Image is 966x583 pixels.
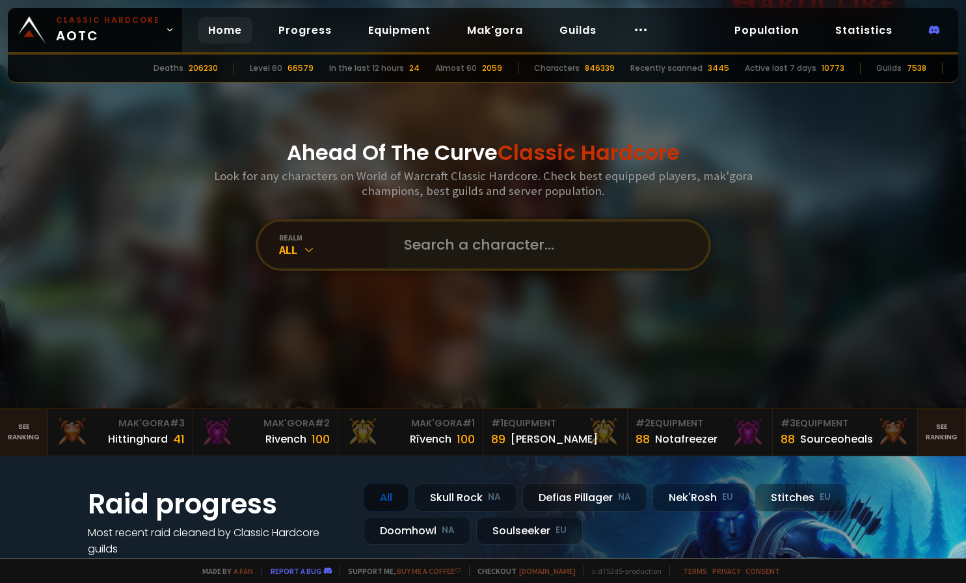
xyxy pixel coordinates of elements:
a: Report a bug [271,566,321,576]
div: 10773 [822,62,844,74]
div: Rîvench [410,431,451,447]
span: Made by [195,566,253,576]
div: All [279,242,388,257]
div: Sourceoheals [800,431,873,447]
div: Mak'Gora [201,417,330,430]
div: 88 [636,430,650,448]
span: # 1 [491,417,503,430]
span: v. d752d5 - production [584,566,662,576]
span: # 2 [636,417,651,430]
div: 7538 [907,62,926,74]
input: Search a character... [396,222,693,268]
a: Progress [268,17,342,44]
a: Privacy [712,566,740,576]
span: Support me, [340,566,461,576]
div: realm [279,233,388,242]
div: Equipment [491,417,620,430]
div: 100 [457,430,475,448]
a: Classic HardcoreAOTC [8,8,182,52]
a: [DOMAIN_NAME] [519,566,576,576]
span: AOTC [56,14,160,45]
small: NA [442,524,455,537]
h1: Raid progress [88,484,348,525]
a: #1Equipment89[PERSON_NAME] [483,409,628,456]
a: #3Equipment88Sourceoheals [773,409,918,456]
span: # 3 [170,417,185,430]
a: Statistics [825,17,903,44]
small: EU [820,491,831,504]
div: Recently scanned [630,62,703,74]
div: 41 [173,430,185,448]
div: Guilds [876,62,902,74]
div: Mak'Gora [346,417,475,430]
small: EU [722,491,733,504]
a: Population [724,17,809,44]
div: Doomhowl [364,517,471,545]
div: All [364,484,409,512]
div: Nek'Rosh [652,484,749,512]
a: Terms [683,566,707,576]
span: # 3 [781,417,796,430]
div: 89 [491,430,505,448]
span: Checkout [469,566,576,576]
div: 66579 [288,62,314,74]
h3: Look for any characters on World of Warcraft Classic Hardcore. Check best equipped players, mak'g... [209,168,758,198]
div: Active last 7 days [745,62,816,74]
a: Home [198,17,252,44]
a: #2Equipment88Notafreezer [628,409,773,456]
a: Mak'Gora#3Hittinghard41 [48,409,193,456]
div: Deaths [154,62,183,74]
div: Equipment [636,417,764,430]
div: 100 [312,430,330,448]
div: 2059 [482,62,502,74]
a: Equipment [358,17,441,44]
div: 846339 [585,62,615,74]
div: In the last 12 hours [329,62,404,74]
div: 3445 [708,62,729,74]
a: Mak'Gora#1Rîvench100 [338,409,483,456]
div: Equipment [781,417,909,430]
span: Classic Hardcore [498,138,680,167]
div: 206230 [189,62,218,74]
div: Defias Pillager [522,484,647,512]
div: Skull Rock [414,484,517,512]
small: Classic Hardcore [56,14,160,26]
div: Level 60 [250,62,282,74]
div: Soulseeker [476,517,583,545]
small: NA [488,491,501,504]
span: # 1 [463,417,475,430]
div: 24 [409,62,420,74]
div: 88 [781,430,795,448]
div: Stitches [755,484,847,512]
h4: Most recent raid cleaned by Classic Hardcore guilds [88,525,348,557]
div: Notafreezer [655,431,718,447]
a: a fan [234,566,253,576]
div: [PERSON_NAME] [511,431,598,447]
div: Mak'Gora [56,417,185,430]
a: Guilds [549,17,607,44]
small: NA [618,491,631,504]
div: Hittinghard [108,431,168,447]
div: Rivench [265,431,306,447]
h1: Ahead Of The Curve [287,137,680,168]
small: EU [556,524,567,537]
div: Almost 60 [435,62,477,74]
div: Characters [534,62,580,74]
a: Mak'gora [457,17,533,44]
a: Consent [745,566,780,576]
span: # 2 [315,417,330,430]
a: Mak'Gora#2Rivench100 [193,409,338,456]
a: Seeranking [918,409,966,456]
a: Buy me a coffee [397,566,461,576]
